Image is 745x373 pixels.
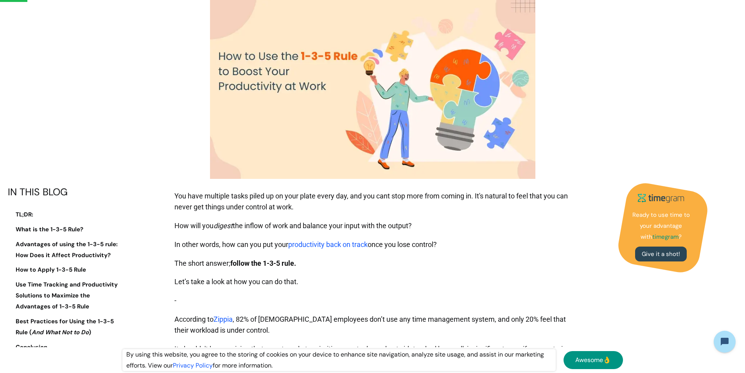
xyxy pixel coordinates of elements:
a: productivity back on track [288,240,368,249]
p: - [174,291,575,310]
a: Use Time Tracking and Productivity Solutions to Maximize the Advantages of 1-3-5 Rule [8,279,125,312]
strong: TL;DR: [16,211,33,218]
p: You have multiple tasks piled up on your plate every day, and you cant stop more from coming in. ... [174,187,575,216]
img: timegram logo [634,191,688,206]
div: By using this website, you agree to the storing of cookies on your device to enhance site navigat... [122,349,556,371]
strong: What is the 1-3-5 Rule? [16,225,83,233]
strong: ( ) [29,328,91,336]
p: The short answer; [174,254,575,273]
em: digest [214,222,233,230]
a: Conclusion [8,342,125,353]
a: TL;DR: [8,209,125,220]
a: How to Apply 1-3-5 Rule [8,265,125,276]
em: And What Not to Do [32,328,89,336]
a: Best Practices for Using the 1-3-5 Rule (And What Not to Do) [8,316,125,338]
p: Let’s take a look at how you can do that. [174,272,575,291]
p: In other words, how can you put your once you lose control? [174,235,575,254]
strong: Best Practices for Using the 1-3-5 Rule [16,317,114,336]
p: How will you the inflow of work and balance your input with the output? [174,216,575,235]
strong: Conclusion [16,343,47,351]
div: IN THIS BLOG [8,187,125,198]
p: According to , 82% of [DEMOGRAPHIC_DATA] employees don’t use any time management system, and only... [174,310,575,340]
a: Zippia [214,315,233,323]
strong: Advantages of using the 1-3-5 rule: How Does it Affect Productivity? [16,240,118,259]
strong: How to Apply 1-3-5 Rule [16,266,86,274]
p: It shouldn't be surprising that you struggle to prioritize your tasks and get sidetracked by smal... [174,340,575,369]
p: Ready to use time to your advantage with ? [630,210,692,243]
a: What is the 1-3-5 Rule? [8,224,125,235]
strong: Use Time Tracking and Productivity Solutions to Maximize the Advantages of 1-3-5 Rule [16,281,118,310]
a: Privacy Policy [173,361,213,369]
a: Give it a shot! [635,247,687,261]
a: Advantages of using the 1-3-5 rule: How Does it Affect Productivity? [8,239,125,261]
a: Awesome👌 [564,351,623,369]
strong: timegram [652,233,679,241]
strong: follow the 1-3-5 rule. [230,259,296,267]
